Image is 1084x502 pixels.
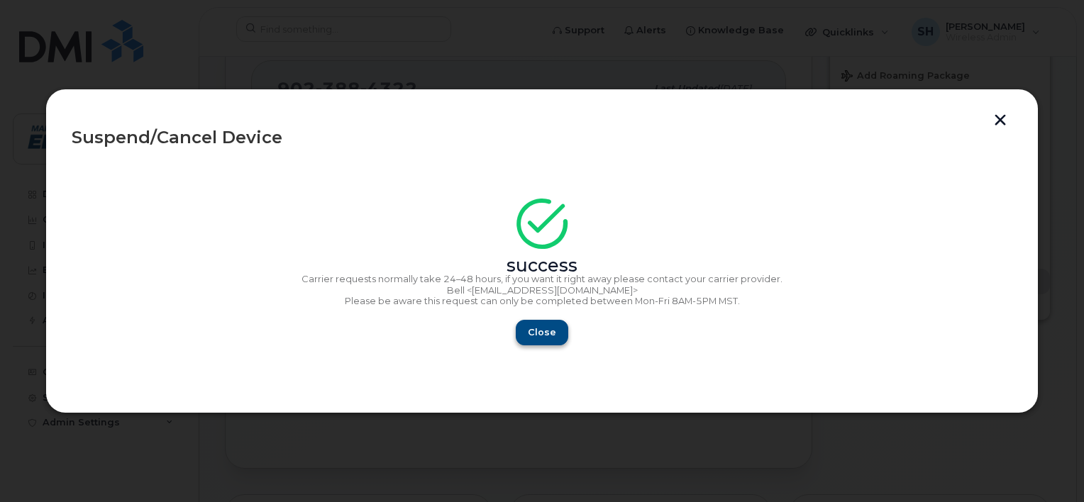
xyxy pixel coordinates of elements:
div: success [72,260,1012,272]
p: Please be aware this request can only be completed between Mon-Fri 8AM-5PM MST. [72,296,1012,307]
button: Close [516,320,568,345]
p: Bell <[EMAIL_ADDRESS][DOMAIN_NAME]> [72,285,1012,296]
div: Suspend/Cancel Device [72,129,1012,146]
p: Carrier requests normally take 24–48 hours, if you want it right away please contact your carrier... [72,274,1012,285]
span: Close [528,325,556,339]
